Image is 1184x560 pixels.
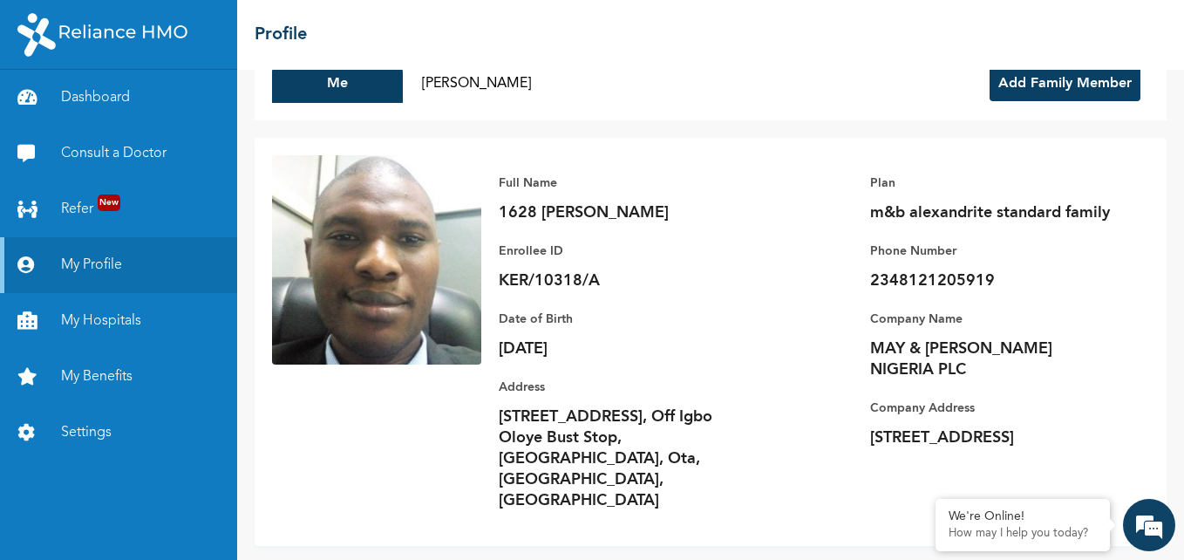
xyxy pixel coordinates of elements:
p: Address [499,377,743,398]
p: How may I help you today? [949,527,1097,541]
p: Enrollee ID [499,241,743,262]
img: d_794563401_company_1708531726252_794563401 [32,87,71,131]
span: Conversation [9,500,171,512]
button: Me [272,65,403,103]
p: Full Name [499,173,743,194]
div: Chat with us now [91,98,293,120]
p: 1628 [PERSON_NAME] [499,202,743,223]
p: [STREET_ADDRESS], Off Igbo Oloye Bust Stop, [GEOGRAPHIC_DATA], Ota, [GEOGRAPHIC_DATA], [GEOGRAPHI... [499,406,743,511]
p: [STREET_ADDRESS] [870,427,1114,448]
img: Enrollee [272,155,481,365]
p: MAY & [PERSON_NAME] NIGERIA PLC [870,338,1114,380]
div: Minimize live chat window [286,9,328,51]
textarea: Type your message and hit 'Enter' [9,408,332,469]
button: Add Family Member [990,66,1140,101]
p: KER/10318/A [499,270,743,291]
p: Company Name [870,309,1114,330]
span: New [98,195,120,211]
p: 2348121205919 [870,270,1114,291]
img: RelianceHMO's Logo [17,13,187,57]
p: Company Address [870,398,1114,419]
span: We're online! [101,186,241,362]
button: [PERSON_NAME] [412,65,542,103]
p: Phone Number [870,241,1114,262]
div: FAQs [171,469,333,523]
p: Date of Birth [499,309,743,330]
p: m&b alexandrite standard family [870,202,1114,223]
p: Plan [870,173,1114,194]
p: [DATE] [499,338,743,359]
h2: Profile [255,22,307,48]
div: We're Online! [949,509,1097,524]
